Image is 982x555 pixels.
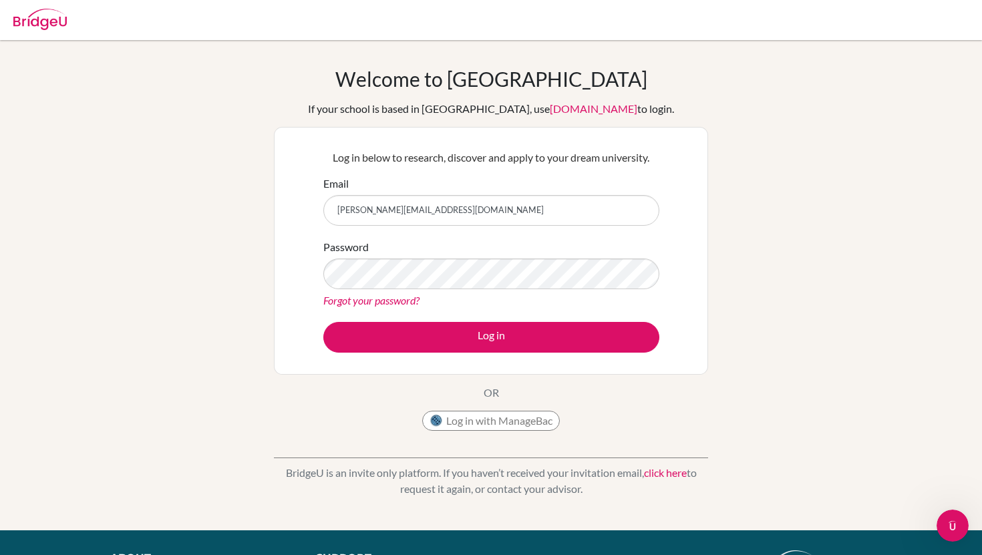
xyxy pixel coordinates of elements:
a: Forgot your password? [323,294,420,307]
h1: Welcome to [GEOGRAPHIC_DATA] [335,67,647,91]
a: click here [644,466,687,479]
label: Email [323,176,349,192]
button: Log in [323,322,659,353]
div: If your school is based in [GEOGRAPHIC_DATA], use to login. [308,101,674,117]
iframe: Intercom live chat [937,510,969,542]
p: Log in below to research, discover and apply to your dream university. [323,150,659,166]
img: Bridge-U [13,9,67,30]
p: OR [484,385,499,401]
p: BridgeU is an invite only platform. If you haven’t received your invitation email, to request it ... [274,465,708,497]
button: Log in with ManageBac [422,411,560,431]
a: [DOMAIN_NAME] [550,102,637,115]
label: Password [323,239,369,255]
